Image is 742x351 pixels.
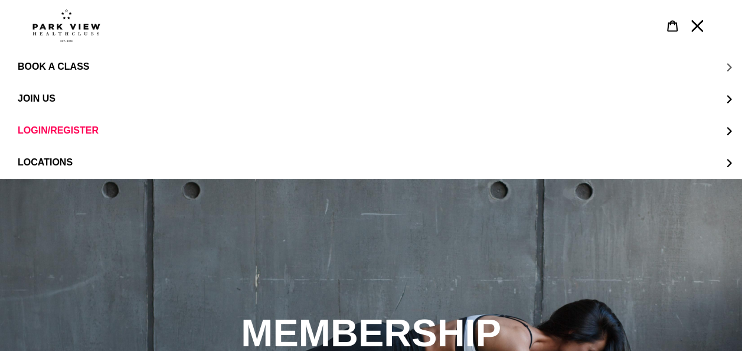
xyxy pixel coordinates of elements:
span: LOGIN/REGISTER [18,125,99,136]
img: Park view health clubs is a gym near you. [32,9,100,42]
span: BOOK A CLASS [18,61,89,72]
span: JOIN US [18,93,55,103]
button: Menu [685,13,710,38]
span: LOCATIONS [18,157,73,168]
